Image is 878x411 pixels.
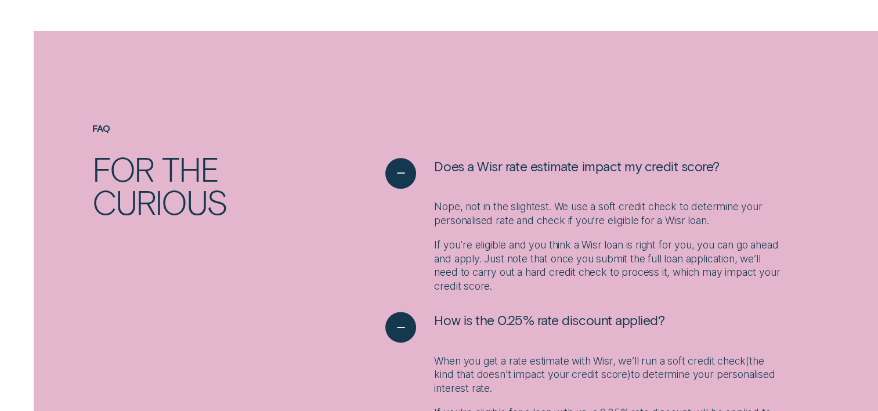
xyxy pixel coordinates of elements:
[92,123,316,134] h4: FAQ
[434,312,664,329] span: How is the 0.25% rate discount applied?
[434,200,785,228] p: Nope, not in the slightest. We use a soft credit check to determine your personalised rate and ch...
[627,368,631,380] span: )
[434,354,785,396] p: When you get a rate estimate with Wisr, we’ll run a soft credit check the kind that doesn’t impac...
[385,312,664,342] button: See less
[746,355,749,367] span: (
[385,158,719,189] button: See less
[92,152,316,218] h2: For the curious
[434,238,785,294] p: If you’re eligible and you think a Wisr loan is right for you, you can go ahead and apply. Just n...
[434,158,719,175] span: Does a Wisr rate estimate impact my credit score?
